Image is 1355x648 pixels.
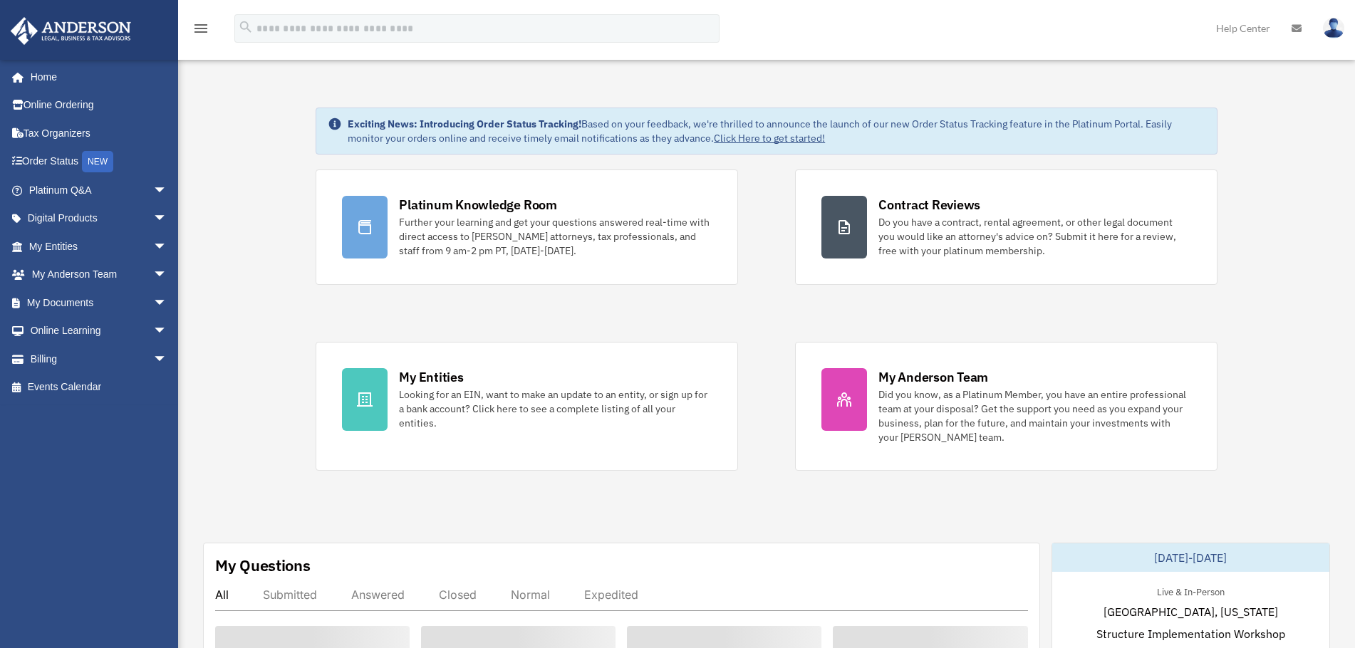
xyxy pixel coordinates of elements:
a: Platinum Q&Aarrow_drop_down [10,176,189,204]
div: Did you know, as a Platinum Member, you have an entire professional team at your disposal? Get th... [878,387,1191,444]
img: Anderson Advisors Platinum Portal [6,17,135,45]
div: Answered [351,587,405,602]
span: arrow_drop_down [153,176,182,205]
span: arrow_drop_down [153,288,182,318]
span: arrow_drop_down [153,261,182,290]
span: [GEOGRAPHIC_DATA], [US_STATE] [1104,603,1278,620]
div: Do you have a contract, rental agreement, or other legal document you would like an attorney's ad... [878,215,1191,258]
strong: Exciting News: Introducing Order Status Tracking! [348,117,581,130]
a: Platinum Knowledge Room Further your learning and get your questions answered real-time with dire... [316,169,738,285]
span: arrow_drop_down [153,317,182,346]
a: My Entities Looking for an EIN, want to make an update to an entity, or sign up for a bank accoun... [316,342,738,471]
a: My Anderson Team Did you know, as a Platinum Member, you have an entire professional team at your... [795,342,1218,471]
a: My Entitiesarrow_drop_down [10,232,189,261]
span: arrow_drop_down [153,345,182,374]
span: Structure Implementation Workshop [1096,625,1285,642]
a: Order StatusNEW [10,147,189,177]
span: arrow_drop_down [153,232,182,261]
a: My Anderson Teamarrow_drop_down [10,261,189,289]
a: Home [10,63,182,91]
div: Closed [439,587,477,602]
div: My Questions [215,555,311,576]
a: menu [192,25,209,37]
i: search [238,19,254,35]
a: Digital Productsarrow_drop_down [10,204,189,233]
span: arrow_drop_down [153,204,182,234]
img: User Pic [1323,18,1344,38]
i: menu [192,20,209,37]
div: Contract Reviews [878,196,980,214]
div: My Anderson Team [878,368,988,386]
div: My Entities [399,368,463,386]
div: Platinum Knowledge Room [399,196,557,214]
a: Billingarrow_drop_down [10,345,189,373]
div: All [215,587,229,602]
div: Based on your feedback, we're thrilled to announce the launch of our new Order Status Tracking fe... [348,117,1205,145]
div: Expedited [584,587,638,602]
a: Tax Organizers [10,119,189,147]
a: Contract Reviews Do you have a contract, rental agreement, or other legal document you would like... [795,169,1218,285]
div: NEW [82,151,113,172]
a: Online Learningarrow_drop_down [10,317,189,345]
a: Events Calendar [10,373,189,402]
div: [DATE]-[DATE] [1052,543,1330,572]
div: Looking for an EIN, want to make an update to an entity, or sign up for a bank account? Click her... [399,387,712,430]
div: Submitted [263,587,317,602]
a: My Documentsarrow_drop_down [10,288,189,317]
div: Normal [511,587,550,602]
div: Live & In-Person [1146,583,1236,598]
a: Click Here to get started! [714,132,825,145]
a: Online Ordering [10,91,189,120]
div: Further your learning and get your questions answered real-time with direct access to [PERSON_NAM... [399,215,712,258]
